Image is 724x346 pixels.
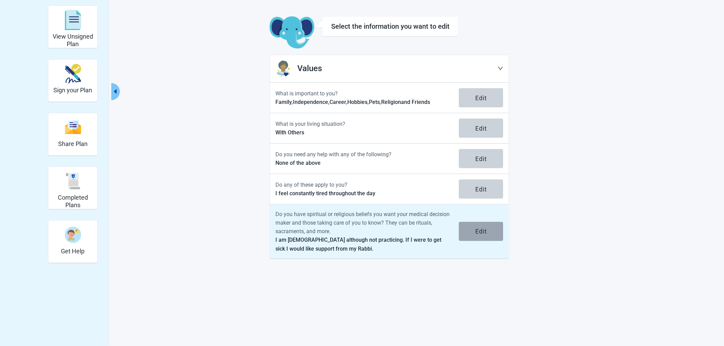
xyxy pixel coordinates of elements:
[275,61,292,77] img: Step Icon
[61,248,85,255] h2: Get Help
[275,128,451,137] p: With Others
[275,210,451,236] p: Do you have spiritual or religious beliefs you want your medical decision maker and those taking ...
[275,182,347,188] label: Do any of these apply to you?
[111,83,120,100] button: Collapse menu
[48,59,98,102] div: Sign your Plan
[65,227,81,243] img: Get Help
[498,66,503,71] span: down
[112,88,118,95] span: caret-left
[275,98,451,106] p: Family, Independence, Career, Hobbies, Pets, Religion and Friends
[475,125,487,132] div: Edit
[275,120,451,128] p: What is your living situation?
[475,155,487,162] div: Edit
[51,33,94,48] h2: View Unsigned Plan
[48,167,98,209] div: Completed Plans
[275,151,391,158] label: Do you need any help with any of the following?
[459,119,503,138] button: Edit
[65,10,81,30] img: View Unsigned Plan
[275,89,451,98] p: What is important to you?
[270,16,314,49] img: Koda Elephant
[48,5,98,48] div: View Unsigned Plan
[331,22,450,30] div: Select the information you want to edit
[297,62,498,75] h1: Values
[459,149,503,168] button: Edit
[275,189,451,198] p: I feel constantly tired throughout the day
[275,159,451,167] p: None of the above
[275,236,451,253] p: I am [DEMOGRAPHIC_DATA] although not practicing. If I were to get sick I would like support from ...
[51,194,94,209] h2: Completed Plans
[53,86,92,94] h2: Sign your Plan
[475,186,487,192] div: Edit
[65,64,81,83] img: Sign your Plan
[65,120,81,135] img: Share Plan
[65,173,81,189] img: Completed Plans
[48,113,98,156] div: Share Plan
[58,140,88,148] h2: Share Plan
[459,222,503,241] button: Edit
[475,94,487,101] div: Edit
[459,88,503,107] button: Edit
[48,220,98,263] div: Get Help
[459,179,503,199] button: Edit
[475,228,487,235] div: Edit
